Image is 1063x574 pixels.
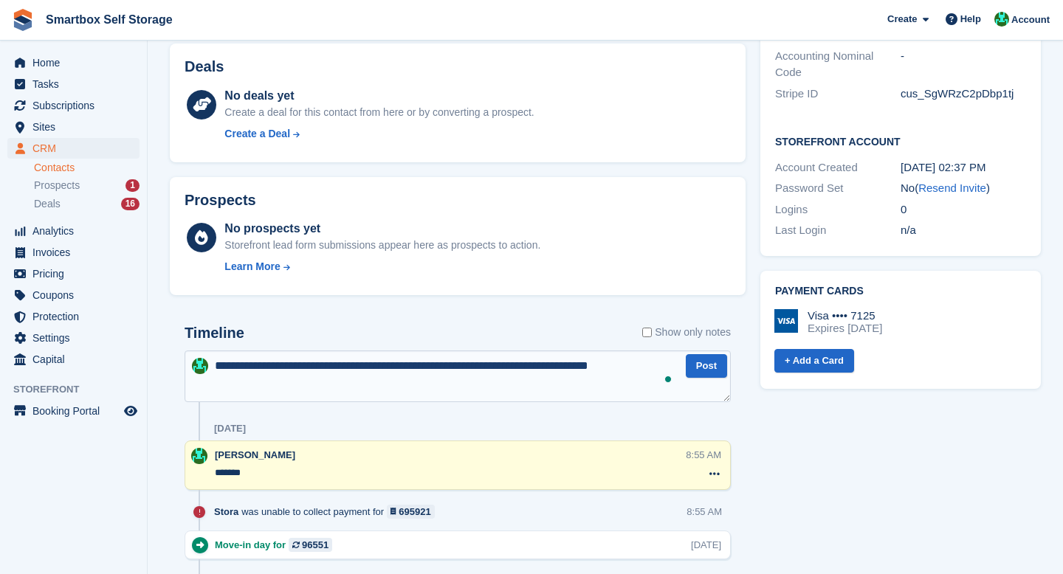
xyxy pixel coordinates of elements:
[34,197,61,211] span: Deals
[687,505,722,519] div: 8:55 AM
[775,201,901,218] div: Logins
[214,505,238,519] span: Stora
[32,95,121,116] span: Subscriptions
[122,402,140,420] a: Preview store
[192,358,208,374] img: Elinor Shepherd
[32,328,121,348] span: Settings
[994,12,1009,27] img: Elinor Shepherd
[774,349,854,373] a: + Add a Card
[775,86,901,103] div: Stripe ID
[901,180,1026,197] div: No
[185,350,731,402] textarea: To enrich screen reader interactions, please activate Accessibility in Grammarly extension settings
[960,12,981,27] span: Help
[642,325,652,340] input: Show only notes
[918,181,986,194] a: Resend Invite
[7,349,140,370] a: menu
[224,238,540,253] div: Storefront lead form submissions appear here as prospects to action.
[215,449,295,460] span: [PERSON_NAME]
[887,12,917,27] span: Create
[34,179,80,193] span: Prospects
[775,134,1026,148] h2: Storefront Account
[901,48,1026,81] div: -
[686,448,721,462] div: 8:55 AM
[7,52,140,73] a: menu
[224,87,534,105] div: No deals yet
[214,505,442,519] div: was unable to collect payment for
[7,306,140,327] a: menu
[775,222,901,239] div: Last Login
[775,159,901,176] div: Account Created
[185,58,224,75] h2: Deals
[642,325,731,340] label: Show only notes
[7,117,140,137] a: menu
[32,117,121,137] span: Sites
[7,242,140,263] a: menu
[901,201,1026,218] div: 0
[12,9,34,31] img: stora-icon-8386f47178a22dfd0bd8f6a31ec36ba5ce8667c1dd55bd0f319d3a0aa187defe.svg
[191,448,207,464] img: Elinor Shepherd
[32,285,121,305] span: Coupons
[224,220,540,238] div: No prospects yet
[901,159,1026,176] div: [DATE] 02:37 PM
[289,538,332,552] a: 96551
[32,52,121,73] span: Home
[121,198,140,210] div: 16
[7,74,140,94] a: menu
[901,86,1026,103] div: cus_SgWRzC2pDbp1tj
[915,181,990,194] span: ( )
[7,221,140,241] a: menu
[302,538,328,552] div: 96551
[34,178,140,193] a: Prospects 1
[34,196,140,212] a: Deals 16
[1011,13,1050,27] span: Account
[691,538,721,552] div: [DATE]
[387,505,435,519] a: 695921
[32,242,121,263] span: Invoices
[32,401,121,421] span: Booking Portal
[7,95,140,116] a: menu
[13,382,147,397] span: Storefront
[185,192,256,209] h2: Prospects
[224,259,540,274] a: Learn More
[808,309,882,322] div: Visa •••• 7125
[32,349,121,370] span: Capital
[775,180,901,197] div: Password Set
[215,538,340,552] div: Move-in day for
[224,126,290,142] div: Create a Deal
[7,285,140,305] a: menu
[214,423,246,435] div: [DATE]
[32,306,121,327] span: Protection
[32,221,121,241] span: Analytics
[32,263,121,284] span: Pricing
[775,286,1026,297] h2: Payment cards
[224,126,534,142] a: Create a Deal
[7,328,140,348] a: menu
[774,309,798,333] img: Visa Logo
[7,401,140,421] a: menu
[224,105,534,120] div: Create a deal for this contact from here or by converting a prospect.
[901,222,1026,239] div: n/a
[40,7,179,32] a: Smartbox Self Storage
[775,48,901,81] div: Accounting Nominal Code
[399,505,430,519] div: 695921
[686,354,727,378] button: Post
[32,74,121,94] span: Tasks
[185,325,244,342] h2: Timeline
[7,138,140,159] a: menu
[808,322,882,335] div: Expires [DATE]
[125,179,140,192] div: 1
[7,263,140,284] a: menu
[224,259,280,274] div: Learn More
[34,161,140,175] a: Contacts
[32,138,121,159] span: CRM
